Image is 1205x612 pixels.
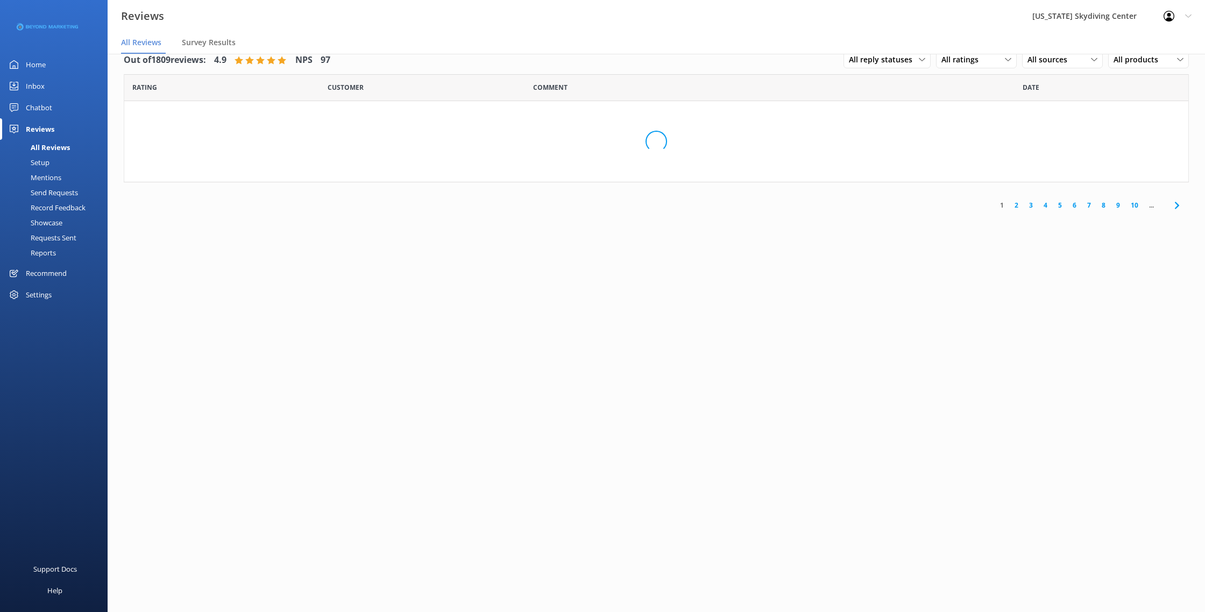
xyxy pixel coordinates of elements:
[1024,200,1038,210] a: 3
[26,262,67,284] div: Recommend
[6,155,49,170] div: Setup
[6,245,108,260] a: Reports
[6,200,86,215] div: Record Feedback
[26,75,45,97] div: Inbox
[26,97,52,118] div: Chatbot
[6,185,108,200] a: Send Requests
[6,140,70,155] div: All Reviews
[1144,200,1159,210] span: ...
[321,53,330,67] h4: 97
[1009,200,1024,210] a: 2
[995,200,1009,210] a: 1
[1111,200,1125,210] a: 9
[6,200,108,215] a: Record Feedback
[1053,200,1067,210] a: 5
[1067,200,1082,210] a: 6
[124,53,206,67] h4: Out of 1809 reviews:
[6,185,78,200] div: Send Requests
[1038,200,1053,210] a: 4
[1027,54,1074,66] span: All sources
[1082,200,1096,210] a: 7
[182,37,236,48] span: Survey Results
[1023,82,1039,92] span: Date
[6,230,108,245] a: Requests Sent
[214,53,226,67] h4: 4.9
[6,170,61,185] div: Mentions
[121,8,164,25] h3: Reviews
[26,54,46,75] div: Home
[6,155,108,170] a: Setup
[295,53,313,67] h4: NPS
[849,54,919,66] span: All reply statuses
[6,170,108,185] a: Mentions
[1114,54,1165,66] span: All products
[1125,200,1144,210] a: 10
[6,215,108,230] a: Showcase
[121,37,161,48] span: All Reviews
[26,118,54,140] div: Reviews
[533,82,568,92] span: Question
[6,140,108,155] a: All Reviews
[6,245,56,260] div: Reports
[328,82,364,92] span: Date
[16,23,78,31] img: 3-1676954853.png
[6,215,62,230] div: Showcase
[941,54,985,66] span: All ratings
[33,558,77,580] div: Support Docs
[26,284,52,305] div: Settings
[6,230,76,245] div: Requests Sent
[1096,200,1111,210] a: 8
[47,580,62,601] div: Help
[132,82,157,92] span: Date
